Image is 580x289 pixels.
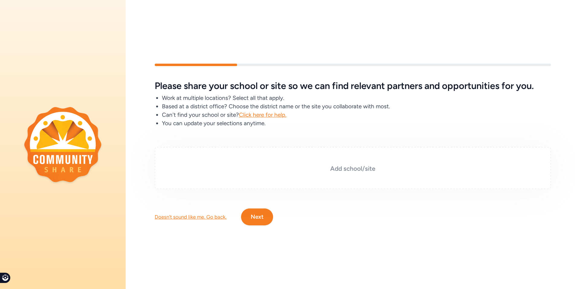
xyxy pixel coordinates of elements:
[155,213,227,221] div: Doesn't sound like me. Go back.
[170,164,536,173] h3: Add school/site
[162,102,551,111] li: Based at a district office? Choose the district name or the site you collaborate with most.
[24,107,101,182] img: logo
[162,94,551,102] li: Work at multiple locations? Select all that apply.
[162,119,551,128] li: You can update your selections anytime.
[239,111,286,118] span: Click here for help.
[155,81,551,91] h5: Please share your school or site so we can find relevant partners and opportunities for you.
[241,208,273,225] button: Next
[162,111,551,119] li: Can't find your school or site?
